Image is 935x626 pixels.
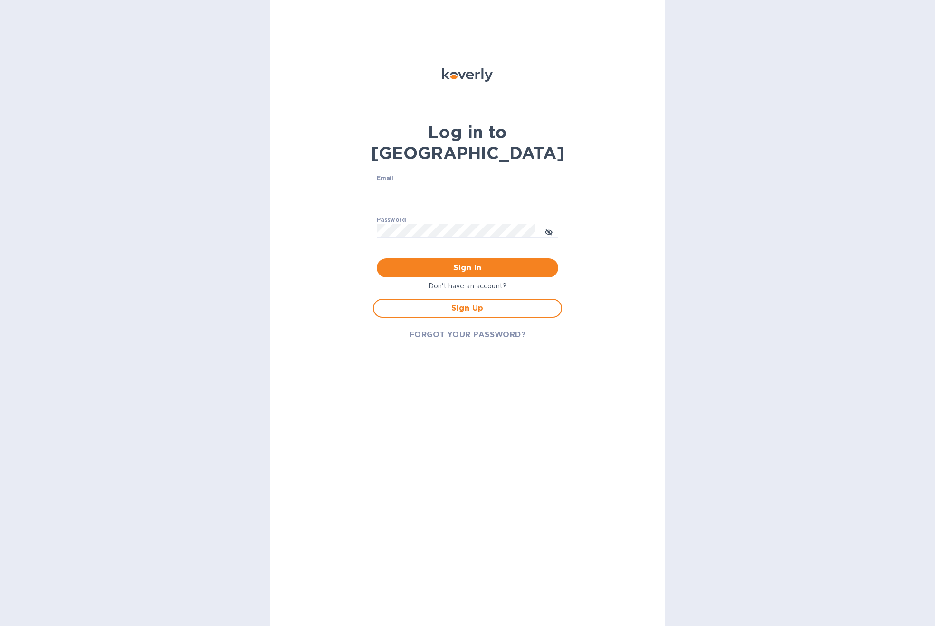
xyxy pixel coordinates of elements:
label: Password [377,217,406,223]
label: Email [377,175,393,181]
button: Sign in [377,258,558,277]
p: Don't have an account? [373,281,562,291]
b: Log in to [GEOGRAPHIC_DATA] [371,122,564,163]
span: Sign in [384,262,551,274]
span: Sign Up [382,303,553,314]
button: toggle password visibility [539,221,558,240]
img: Koverly [442,68,493,82]
span: FORGOT YOUR PASSWORD? [410,329,526,341]
button: FORGOT YOUR PASSWORD? [402,325,534,344]
button: Sign Up [373,299,562,318]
